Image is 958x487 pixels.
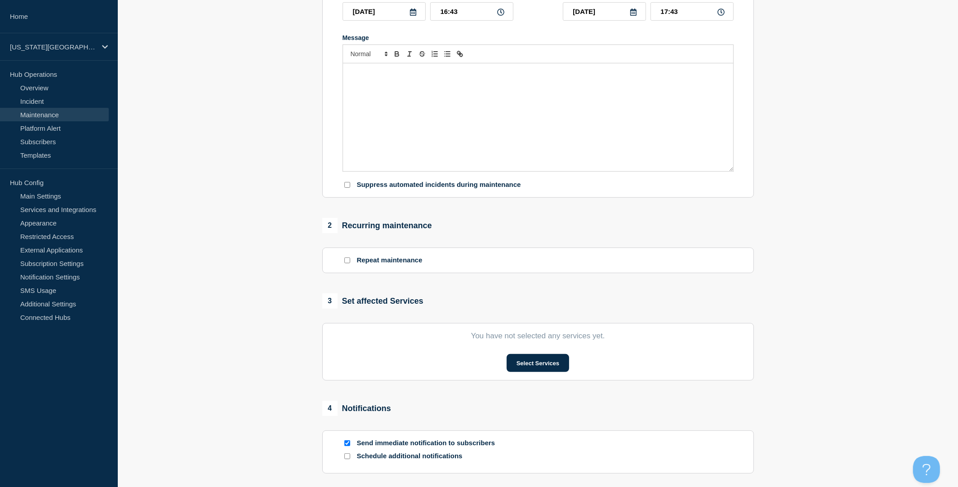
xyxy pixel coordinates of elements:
[357,452,501,460] p: Schedule additional notifications
[454,49,466,59] button: Toggle link
[391,49,403,59] button: Toggle bold text
[913,456,940,483] iframe: Help Scout Beacon - Open
[357,181,521,189] p: Suppress automated incidents during maintenance
[343,2,426,21] input: YYYY-MM-DD
[344,453,350,459] input: Schedule additional notifications
[430,2,513,21] input: HH:MM
[343,332,734,341] p: You have not selected any services yet.
[322,293,423,309] div: Set affected Services
[322,293,338,309] span: 3
[10,43,96,51] p: [US_STATE][GEOGRAPHIC_DATA]
[344,182,350,188] input: Suppress automated incidents during maintenance
[357,439,501,447] p: Send immediate notification to subscribers
[416,49,428,59] button: Toggle strikethrough text
[322,218,432,233] div: Recurring maintenance
[322,401,391,416] div: Notifications
[322,401,338,416] span: 4
[344,440,350,446] input: Send immediate notification to subscribers
[344,257,350,263] input: Repeat maintenance
[357,256,423,265] p: Repeat maintenance
[507,354,569,372] button: Select Services
[343,63,733,171] div: Message
[428,49,441,59] button: Toggle ordered list
[441,49,454,59] button: Toggle bulleted list
[347,49,391,59] span: Font size
[563,2,646,21] input: YYYY-MM-DD
[343,34,734,41] div: Message
[403,49,416,59] button: Toggle italic text
[651,2,734,21] input: HH:MM
[322,218,338,233] span: 2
